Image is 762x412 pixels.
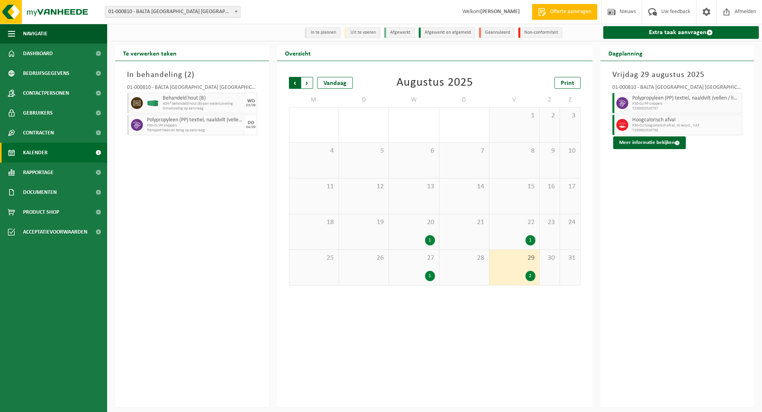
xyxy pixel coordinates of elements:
[443,182,485,191] span: 14
[632,95,740,102] span: Polypropyleen (PP) textiel, naaldvilt (vellen / linten)
[489,93,539,107] td: V
[247,99,255,103] div: WO
[544,182,556,191] span: 16
[246,125,256,129] div: 04/09
[344,27,380,38] li: Uit te voeren
[560,93,580,107] td: Z
[393,182,435,191] span: 13
[339,93,389,107] td: D
[632,128,740,133] span: T250002520738
[632,106,740,111] span: T250002520737
[163,106,243,111] span: Omwisseling op aanvraag
[115,45,185,61] h2: Te verwerken taken
[564,111,576,120] span: 3
[561,80,574,86] span: Print
[127,69,257,81] h3: In behandeling ( )
[613,136,686,149] button: Meer informatie bekijken
[289,93,339,107] td: M
[147,117,243,123] span: Polypropyleen (PP) textiel, naaldvilt (vellen / linten)
[163,102,243,106] span: 40m³ behandeld hout (B)-aan waterzuivering
[525,235,535,245] div: 1
[293,147,335,155] span: 4
[317,77,353,89] div: Vandaag
[612,69,743,81] h3: Vrijdag 29 augustus 2025
[419,27,475,38] li: Afgewerkt en afgemeld
[443,218,485,227] span: 21
[343,254,385,263] span: 26
[393,218,435,227] span: 20
[439,93,489,107] td: D
[480,9,520,15] strong: [PERSON_NAME]
[493,111,535,120] span: 1
[425,235,435,245] div: 1
[293,218,335,227] span: 18
[554,77,581,89] a: Print
[389,93,439,107] td: W
[293,182,335,191] span: 11
[544,218,556,227] span: 23
[393,147,435,155] span: 6
[23,63,69,83] span: Bedrijfsgegevens
[493,218,535,227] span: 22
[632,102,740,106] span: P30-CU PP snippers
[23,24,48,44] span: Navigatie
[147,100,159,106] img: HK-XC-40-GN-00
[384,27,415,38] li: Afgewerkt
[23,163,54,182] span: Rapportage
[532,4,597,20] a: Offerte aanvragen
[544,111,556,120] span: 2
[105,6,241,18] span: 01-000810 - BALTA OUDENAARDE NV - OUDENAARDE
[443,147,485,155] span: 7
[127,85,257,93] div: 01-000810 - BALTA [GEOGRAPHIC_DATA] [GEOGRAPHIC_DATA] - [GEOGRAPHIC_DATA]
[443,254,485,263] span: 28
[23,202,59,222] span: Product Shop
[603,26,759,39] a: Extra taak aanvragen
[544,147,556,155] span: 9
[23,83,69,103] span: Contactpersonen
[548,8,593,16] span: Offerte aanvragen
[343,182,385,191] span: 12
[105,6,240,17] span: 01-000810 - BALTA OUDENAARDE NV - OUDENAARDE
[246,103,256,107] div: 03/09
[493,182,535,191] span: 15
[305,27,341,38] li: In te plannen
[343,218,385,227] span: 19
[525,271,535,281] div: 2
[23,182,57,202] span: Documenten
[277,45,319,61] h2: Overzicht
[301,77,313,89] span: Volgende
[163,95,243,102] span: Behandeld hout (B)
[564,218,576,227] span: 24
[632,117,740,123] span: Hoogcalorisch afval
[23,44,53,63] span: Dashboard
[393,254,435,263] span: 27
[147,123,243,128] span: P30-CU PP snippers
[632,123,740,128] span: P30-CU hoogcalorisch afval, nt recycl., VAF
[600,45,650,61] h2: Dagplanning
[23,123,54,143] span: Contracten
[479,27,514,38] li: Geannuleerd
[564,254,576,263] span: 31
[493,254,535,263] span: 29
[289,77,301,89] span: Vorige
[343,147,385,155] span: 5
[23,103,53,123] span: Gebruikers
[612,85,743,93] div: 01-000810 - BALTA [GEOGRAPHIC_DATA] [GEOGRAPHIC_DATA] - [GEOGRAPHIC_DATA]
[248,121,254,125] div: DO
[293,254,335,263] span: 25
[544,254,556,263] span: 30
[23,143,48,163] span: Kalender
[187,71,192,79] span: 2
[147,128,243,133] span: Transport heen en terug op aanvraag
[518,27,562,38] li: Non-conformiteit
[564,147,576,155] span: 10
[396,77,473,89] div: Augustus 2025
[493,147,535,155] span: 8
[23,222,87,242] span: Acceptatievoorwaarden
[540,93,560,107] td: Z
[564,182,576,191] span: 17
[425,271,435,281] div: 1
